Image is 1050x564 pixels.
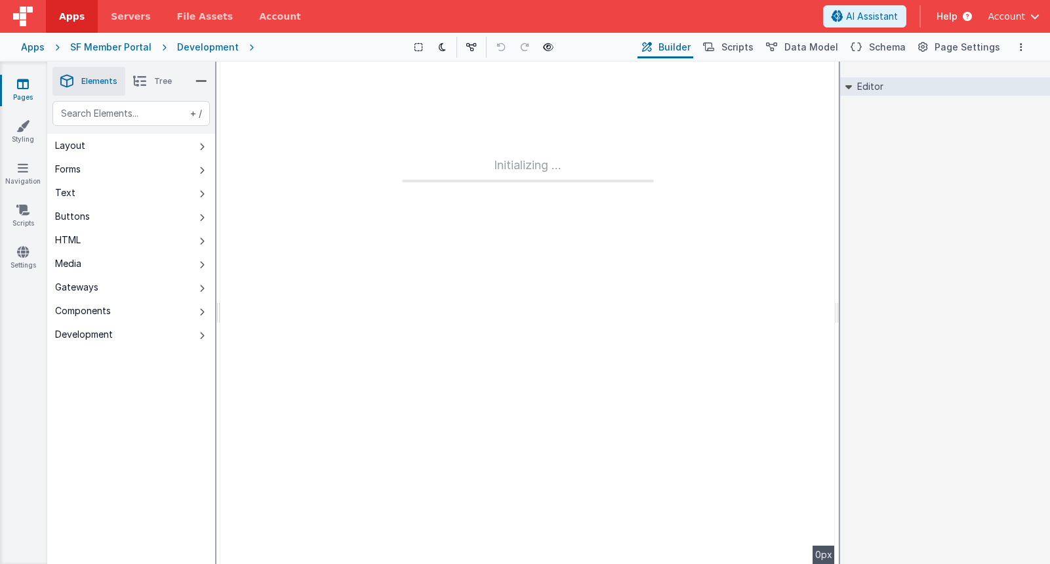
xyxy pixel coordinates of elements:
[21,41,45,54] div: Apps
[154,76,172,87] span: Tree
[188,101,202,126] span: + /
[47,134,215,157] button: Layout
[937,10,958,23] span: Help
[177,41,239,54] div: Development
[914,36,1003,58] button: Page Settings
[55,233,81,247] div: HTML
[988,10,1040,23] button: Account
[1013,39,1029,55] button: Options
[823,5,906,28] button: AI Assistant
[47,323,215,346] button: Development
[698,36,756,58] button: Scripts
[658,41,691,54] span: Builder
[55,257,81,270] div: Media
[47,275,215,299] button: Gateways
[55,281,98,294] div: Gateways
[52,101,210,126] input: Search Elements...
[47,157,215,181] button: Forms
[55,186,75,199] div: Text
[852,77,883,96] h2: Editor
[813,546,835,564] div: 0px
[70,41,151,54] div: SF Member Portal
[761,36,841,58] button: Data Model
[111,10,150,23] span: Servers
[55,139,85,152] div: Layout
[637,36,693,58] button: Builder
[81,76,117,87] span: Elements
[47,252,215,275] button: Media
[55,210,90,223] div: Buttons
[59,10,85,23] span: Apps
[988,10,1025,23] span: Account
[846,36,908,58] button: Schema
[47,205,215,228] button: Buttons
[869,41,906,54] span: Schema
[55,328,113,341] div: Development
[47,181,215,205] button: Text
[784,41,838,54] span: Data Model
[721,41,754,54] span: Scripts
[935,41,1000,54] span: Page Settings
[177,10,233,23] span: File Assets
[47,228,215,252] button: HTML
[846,10,898,23] span: AI Assistant
[55,304,111,317] div: Components
[402,156,654,182] div: Initializing ...
[220,62,835,564] div: -->
[55,163,81,176] div: Forms
[47,299,215,323] button: Components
